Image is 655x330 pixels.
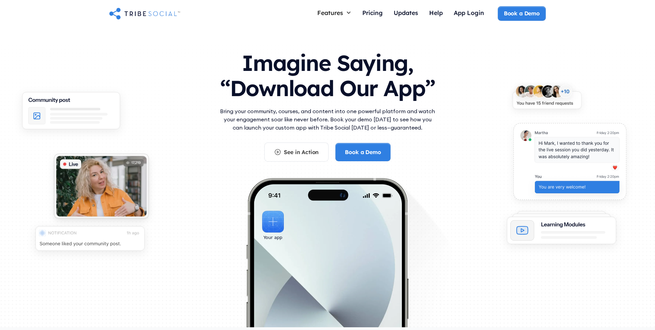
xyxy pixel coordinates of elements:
h1: Imagine Saying, “Download Our App” [218,44,437,104]
a: Updates [388,6,424,21]
div: Updates [394,9,418,16]
a: App Login [448,6,490,21]
a: See in Action [264,142,329,162]
img: An illustration of New friends requests [504,79,589,119]
div: Help [429,9,443,16]
img: An illustration of chat [504,117,635,211]
p: Bring your community, courses, and content into one powerful platform and watch your engagement s... [218,107,437,132]
img: An illustration of Community Feed [13,86,129,141]
div: Features [312,6,357,19]
div: App Login [454,9,484,16]
img: An illustration of Learning Modules [498,206,625,256]
a: home [109,6,180,20]
div: See in Action [284,148,319,156]
a: Help [424,6,448,21]
div: Pricing [362,9,383,16]
div: Features [317,9,343,16]
a: Pricing [357,6,388,21]
a: Book a Demo [335,143,390,161]
img: An illustration of Live video [46,148,157,229]
div: Your app [263,234,282,241]
img: An illustration of push notification [26,220,154,262]
a: Book a Demo [498,6,546,20]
